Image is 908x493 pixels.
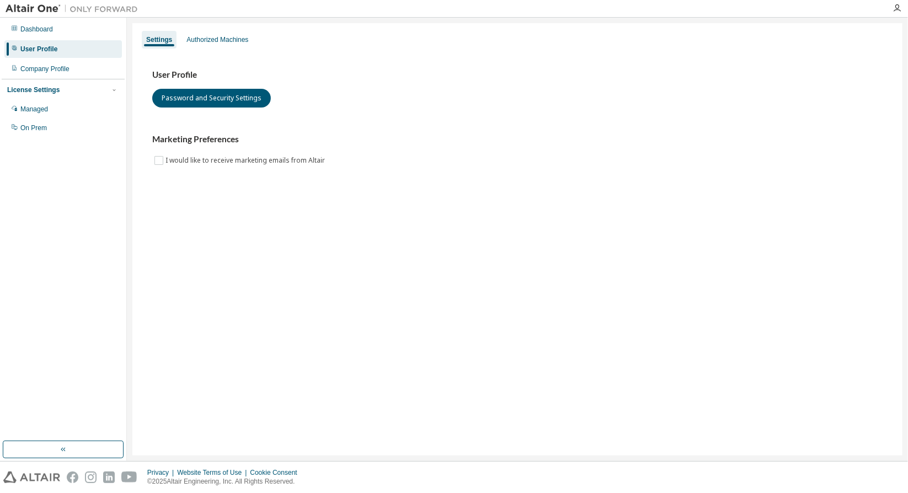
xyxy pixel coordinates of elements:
img: instagram.svg [85,471,97,483]
div: License Settings [7,85,60,94]
h3: User Profile [152,69,883,81]
p: © 2025 Altair Engineering, Inc. All Rights Reserved. [147,477,304,486]
div: Managed [20,105,48,114]
div: Dashboard [20,25,53,34]
img: Altair One [6,3,143,14]
img: altair_logo.svg [3,471,60,483]
div: Cookie Consent [250,468,303,477]
div: Website Terms of Use [177,468,250,477]
img: youtube.svg [121,471,137,483]
img: linkedin.svg [103,471,115,483]
h3: Marketing Preferences [152,134,883,145]
div: Authorized Machines [186,35,248,44]
button: Password and Security Settings [152,89,271,108]
div: Settings [146,35,172,44]
div: Privacy [147,468,177,477]
label: I would like to receive marketing emails from Altair [165,154,327,167]
img: facebook.svg [67,471,78,483]
div: User Profile [20,45,57,53]
div: On Prem [20,124,47,132]
div: Company Profile [20,65,70,73]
